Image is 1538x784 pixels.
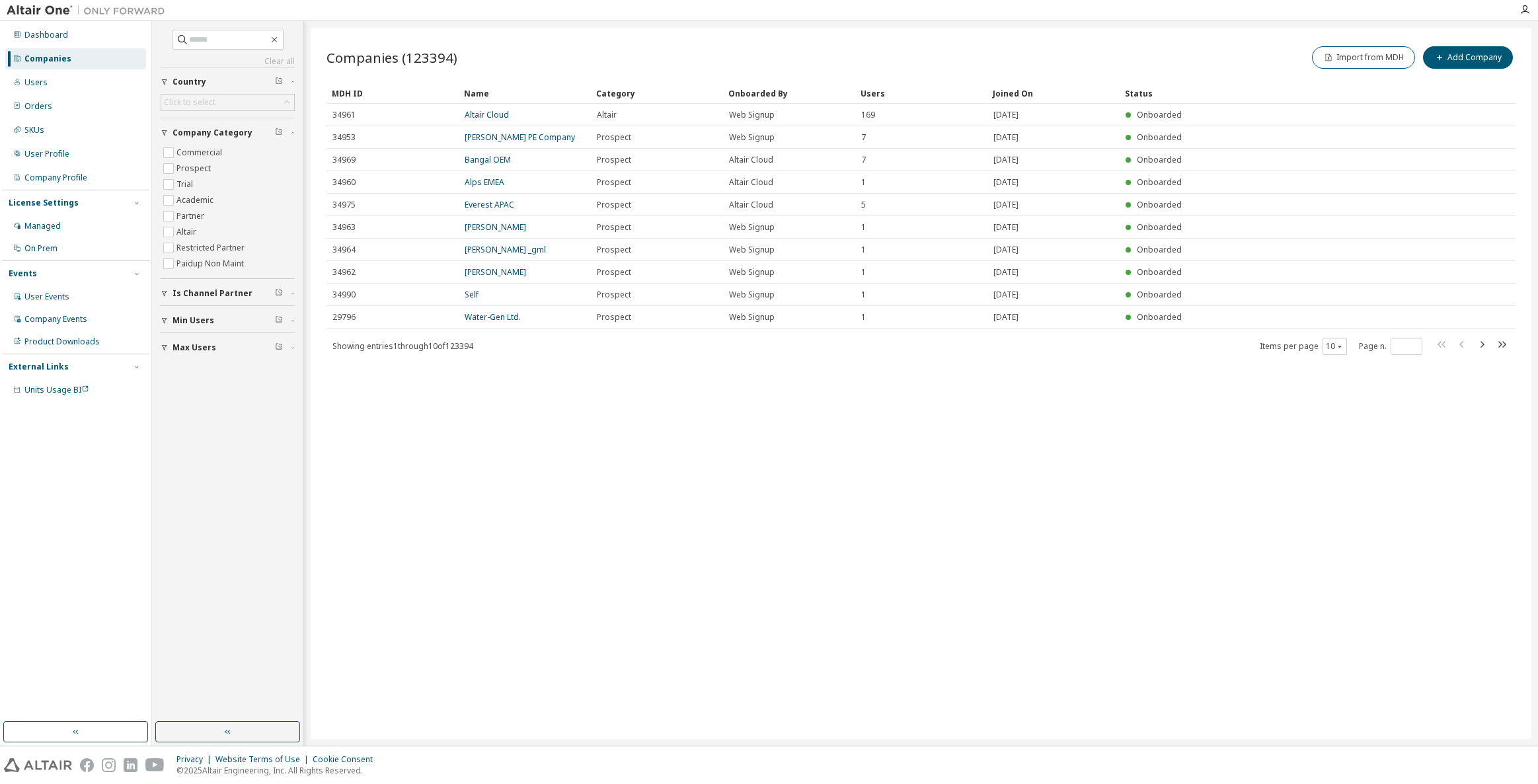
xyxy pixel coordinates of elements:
label: Prospect [176,161,213,176]
div: On Prem [24,243,58,254]
button: Add Company [1423,46,1513,69]
img: youtube.svg [145,758,165,772]
span: Prospect [597,132,631,143]
div: Users [24,77,48,88]
span: Onboarded [1137,244,1182,255]
label: Restricted Partner [176,240,247,256]
button: Import from MDH [1312,46,1415,69]
span: Onboarded [1137,176,1182,188]
div: Company Events [24,314,87,325]
span: Onboarded [1137,311,1182,323]
label: Partner [176,208,207,224]
span: [DATE] [993,312,1019,323]
span: Onboarded [1137,199,1182,210]
a: Bangal OEM [465,154,511,165]
span: 1 [861,245,866,255]
span: 7 [861,132,866,143]
span: Onboarded [1137,289,1182,300]
label: Trial [176,176,196,192]
div: Dashboard [24,30,68,40]
span: 29796 [332,312,356,323]
div: Click to select [161,95,294,110]
div: Orders [24,101,52,112]
span: [DATE] [993,200,1019,210]
span: 34953 [332,132,356,143]
div: SKUs [24,125,44,136]
span: Clear filter [275,315,283,326]
span: Companies (123394) [327,48,457,67]
span: Clear filter [275,128,283,138]
span: 1 [861,177,866,188]
span: Showing entries 1 through 10 of 123394 [332,340,473,352]
span: Prospect [597,267,631,278]
span: 34964 [332,245,356,255]
span: Clear filter [275,77,283,87]
span: [DATE] [993,177,1019,188]
div: Name [464,83,586,104]
span: Onboarded [1137,221,1182,233]
div: Click to select [164,97,215,108]
span: [DATE] [993,155,1019,165]
button: 10 [1326,341,1344,352]
span: Units Usage BI [24,384,89,395]
span: Onboarded [1137,266,1182,278]
a: Altair Cloud [465,109,509,120]
img: altair_logo.svg [4,758,72,772]
div: License Settings [9,198,79,208]
span: 1 [861,290,866,300]
span: Altair Cloud [729,155,773,165]
span: 1 [861,222,866,233]
span: Web Signup [729,132,775,143]
span: Altair Cloud [729,200,773,210]
span: [DATE] [993,290,1019,300]
div: Cookie Consent [313,754,381,765]
a: [PERSON_NAME] _gml [465,244,546,255]
span: 34969 [332,155,356,165]
span: 34960 [332,177,356,188]
span: Company Category [173,128,252,138]
div: MDH ID [332,83,453,104]
span: Prospect [597,155,631,165]
span: Onboarded [1137,154,1182,165]
div: Category [596,83,718,104]
button: Country [161,67,295,97]
span: 1 [861,267,866,278]
span: Max Users [173,342,216,353]
span: Web Signup [729,290,775,300]
span: Prospect [597,177,631,188]
div: Status [1125,83,1436,104]
span: 1 [861,312,866,323]
div: User Profile [24,149,69,159]
div: Managed [24,221,61,231]
div: Users [861,83,982,104]
p: © 2025 Altair Engineering, Inc. All Rights Reserved. [176,765,381,776]
span: Web Signup [729,312,775,323]
button: Is Channel Partner [161,279,295,308]
span: Web Signup [729,110,775,120]
span: [DATE] [993,110,1019,120]
a: [PERSON_NAME] [465,221,526,233]
a: Clear all [161,56,295,67]
span: Prospect [597,290,631,300]
span: Clear filter [275,288,283,299]
span: Prospect [597,200,631,210]
div: External Links [9,362,69,372]
img: instagram.svg [102,758,116,772]
span: 34990 [332,290,356,300]
a: Alps EMEA [465,176,504,188]
span: 34962 [332,267,356,278]
img: linkedin.svg [124,758,137,772]
span: Web Signup [729,222,775,233]
span: [DATE] [993,132,1019,143]
label: Commercial [176,145,225,161]
span: Web Signup [729,267,775,278]
div: Product Downloads [24,336,100,347]
label: Altair [176,224,199,240]
span: [DATE] [993,222,1019,233]
span: Is Channel Partner [173,288,252,299]
span: Altair Cloud [729,177,773,188]
a: Self [465,289,479,300]
span: Onboarded [1137,132,1182,143]
img: Altair One [7,4,172,17]
div: Privacy [176,754,215,765]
